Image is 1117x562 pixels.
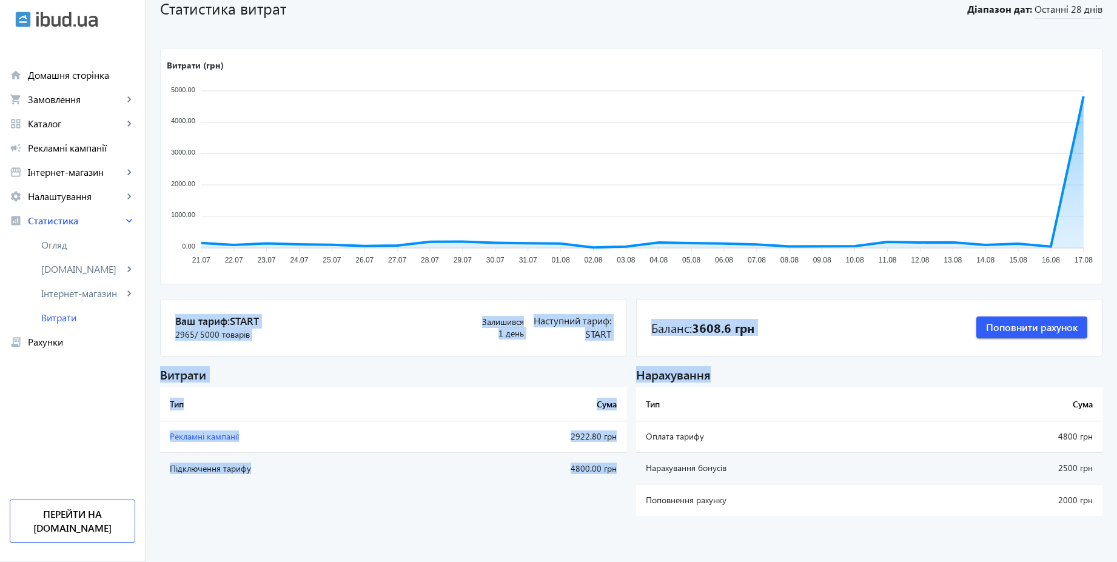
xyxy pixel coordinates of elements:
tspan: 26.07 [355,256,374,265]
mat-icon: keyboard_arrow_right [123,93,135,105]
tspan: 06.08 [715,256,733,265]
span: Домашня сторінка [28,69,135,81]
img: ibud_text.svg [36,12,98,27]
tspan: 14.08 [976,256,995,265]
span: Ваш тариф: [175,314,457,329]
td: Поповнення рахунку [636,484,939,516]
mat-icon: keyboard_arrow_right [123,287,135,299]
tspan: 5000.00 [171,86,195,93]
mat-icon: keyboard_arrow_right [123,190,135,202]
span: Останні 28 днів [1035,2,1102,19]
mat-icon: analytics [10,215,22,227]
div: 1 день [457,316,524,340]
mat-icon: grid_view [10,118,22,130]
mat-icon: shopping_cart [10,93,22,105]
td: Оплата тарифу [636,421,939,453]
span: Інтернет-магазин [28,166,123,178]
span: Рекламні кампанії [28,142,135,154]
tspan: 07.08 [748,256,766,265]
mat-icon: keyboard_arrow_right [123,263,135,275]
tspan: 15.08 [1009,256,1027,265]
tspan: 1000.00 [171,212,195,219]
mat-icon: settings [10,190,22,202]
mat-icon: campaign [10,142,22,154]
mat-icon: home [10,69,22,81]
tspan: 29.07 [454,256,472,265]
tspan: 12.08 [911,256,929,265]
span: Start [230,314,259,327]
span: Рекламні кампанії [170,430,239,442]
tspan: 25.07 [323,256,341,265]
mat-icon: receipt_long [10,336,22,348]
tspan: 31.07 [519,256,537,265]
tspan: 0.00 [182,243,195,250]
span: Поповнити рахунок [986,321,1078,334]
tspan: 02.08 [584,256,602,265]
tspan: 21.07 [192,256,210,265]
span: Залишився [457,316,524,328]
tspan: 10.08 [846,256,864,265]
tspan: 01.08 [552,256,570,265]
tspan: 16.08 [1042,256,1060,265]
tspan: 03.08 [617,256,635,265]
tspan: 4000.00 [171,118,195,125]
text: Витрати (грн) [167,59,224,71]
span: 2965 [175,329,250,341]
span: Витрати [41,312,135,324]
img: ibud.svg [15,12,31,27]
tspan: 11.08 [878,256,896,265]
tspan: 22.07 [225,256,243,265]
th: Тип [160,387,443,421]
span: Наступний тариф: [534,314,611,327]
mat-icon: keyboard_arrow_right [123,215,135,227]
div: Баланс: [651,319,754,336]
th: Сума [939,387,1102,421]
span: Замовлення [28,93,123,105]
tspan: 13.08 [944,256,962,265]
tspan: 30.07 [486,256,505,265]
span: Start [534,327,611,341]
button: Поповнити рахунок [976,316,1087,338]
div: Витрати [160,366,626,383]
a: Перейти на [DOMAIN_NAME] [10,500,135,543]
b: Діапазон дат: [965,2,1032,16]
tspan: 08.08 [780,256,799,265]
tspan: 17.08 [1075,256,1093,265]
tspan: 23.07 [258,256,276,265]
tspan: 05.08 [682,256,700,265]
mat-icon: keyboard_arrow_right [123,166,135,178]
tspan: 28.07 [421,256,439,265]
span: Інтернет-магазин [41,287,123,299]
tspan: 2000.00 [171,180,195,187]
tspan: 09.08 [813,256,831,265]
span: Каталог [28,118,123,130]
td: 2922.80 грн [443,421,626,453]
tspan: 04.08 [649,256,668,265]
td: 2000 грн [939,484,1102,516]
td: 4800 грн [939,421,1102,453]
tspan: 24.07 [290,256,308,265]
mat-icon: keyboard_arrow_right [123,118,135,130]
span: Рахунки [28,336,135,348]
div: Нарахування [636,366,1102,383]
b: 3608.6 грн [692,319,754,336]
span: Огляд [41,239,135,251]
span: Статистика [28,215,123,227]
tspan: 27.07 [388,256,406,265]
td: Нарахування бонусів [636,453,939,484]
td: 2500 грн [939,453,1102,484]
th: Сума [443,387,626,421]
span: Налаштування [28,190,123,202]
span: / 5000 товарів [195,329,250,340]
tspan: 3000.00 [171,149,195,156]
span: [DOMAIN_NAME] [41,263,123,275]
th: Тип [636,387,939,421]
td: 4800.00 грн [443,453,626,484]
td: Підключення тарифу [160,453,443,484]
mat-icon: storefront [10,166,22,178]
